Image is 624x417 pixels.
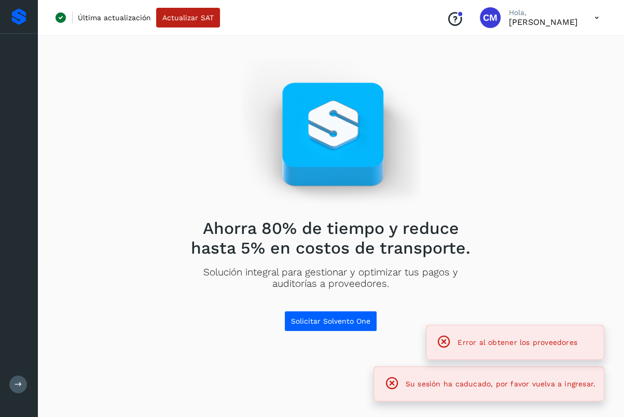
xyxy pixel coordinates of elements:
p: Cynthia Mendoza [509,17,578,27]
span: Actualizar SAT [162,14,214,21]
p: Solución integral para gestionar y optimizar tus pagos y auditorías a proveedores. [183,267,479,290]
h2: Ahorra 80% de tiempo y reduce hasta 5% en costos de transporte. [183,218,479,258]
span: Error al obtener los proveedores [457,338,577,346]
img: Empty state image [241,58,421,210]
p: Hola, [509,8,578,17]
p: Última actualización [78,13,151,22]
button: Solicitar Solvento One [284,311,377,331]
span: Su sesión ha caducado, por favor vuelva a ingresar. [406,380,595,388]
button: Actualizar SAT [156,8,220,27]
span: Solicitar Solvento One [291,317,370,325]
